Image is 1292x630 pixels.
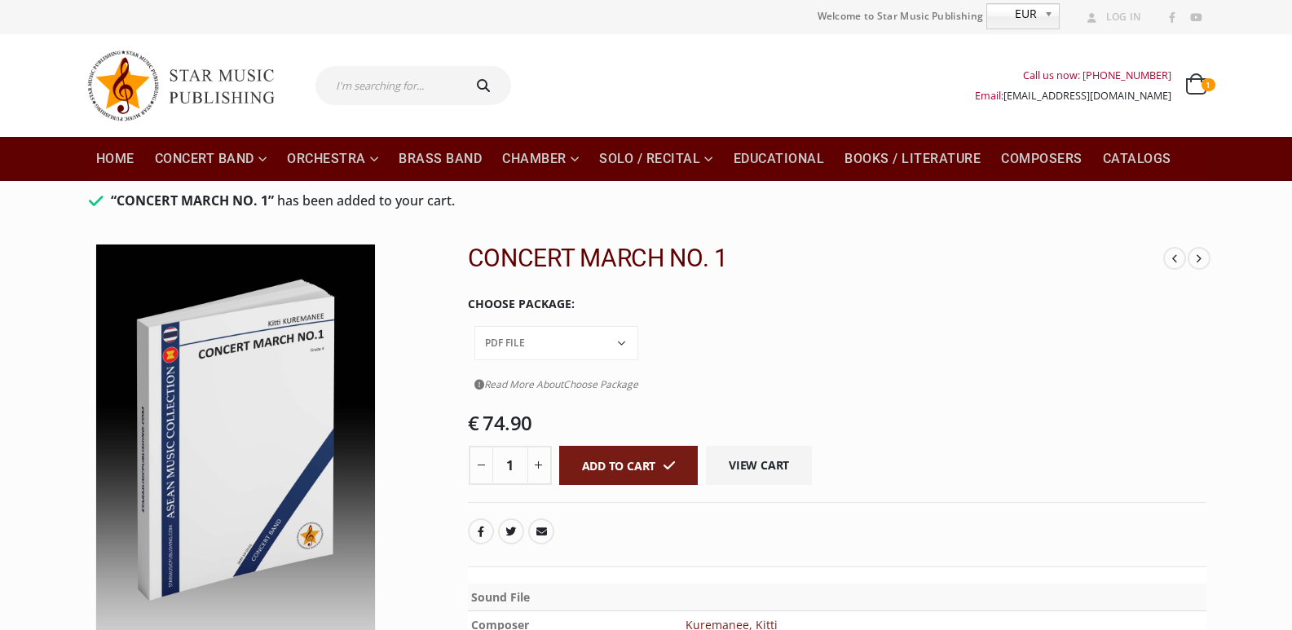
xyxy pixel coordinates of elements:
[835,137,990,181] a: Books / Literature
[277,192,455,209] span: has been added to your cart.
[469,446,493,485] button: -
[818,4,984,29] span: Welcome to Star Music Publishing
[468,409,479,436] span: €
[315,66,460,105] input: I'm searching for...
[460,66,512,105] button: Search
[724,137,835,181] a: Educational
[1185,7,1206,29] a: Youtube
[498,518,524,544] a: Twitter
[1003,89,1171,103] a: [EMAIL_ADDRESS][DOMAIN_NAME]
[563,377,638,391] span: Choose Package
[975,86,1171,106] div: Email:
[528,518,554,544] a: Email
[492,137,589,181] a: Chamber
[975,65,1171,86] div: Call us now: [PHONE_NUMBER]
[1081,7,1141,28] a: Log In
[1202,78,1215,91] span: 1
[1162,7,1183,29] a: Facebook
[468,287,575,321] label: Choose Package
[991,137,1092,181] a: Composers
[1093,137,1181,181] a: Catalogs
[86,42,290,129] img: Star Music Publishing
[474,374,638,394] a: Read More AboutChoose Package
[468,409,532,436] bdi: 74.90
[277,137,388,181] a: Orchestra
[527,446,552,485] button: +
[389,137,492,181] a: Brass Band
[589,137,723,181] a: Solo / Recital
[706,446,812,485] a: View cart
[468,518,494,544] a: Facebook
[492,446,528,485] input: Product quantity
[471,589,530,605] b: Sound File
[111,192,274,209] strong: “CONCERT MARCH NO. 1”
[468,244,1164,273] h2: CONCERT MARCH NO. 1
[86,137,144,181] a: Home
[987,4,1038,24] span: EUR
[559,446,699,485] button: Add to cart
[145,137,277,181] a: Concert Band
